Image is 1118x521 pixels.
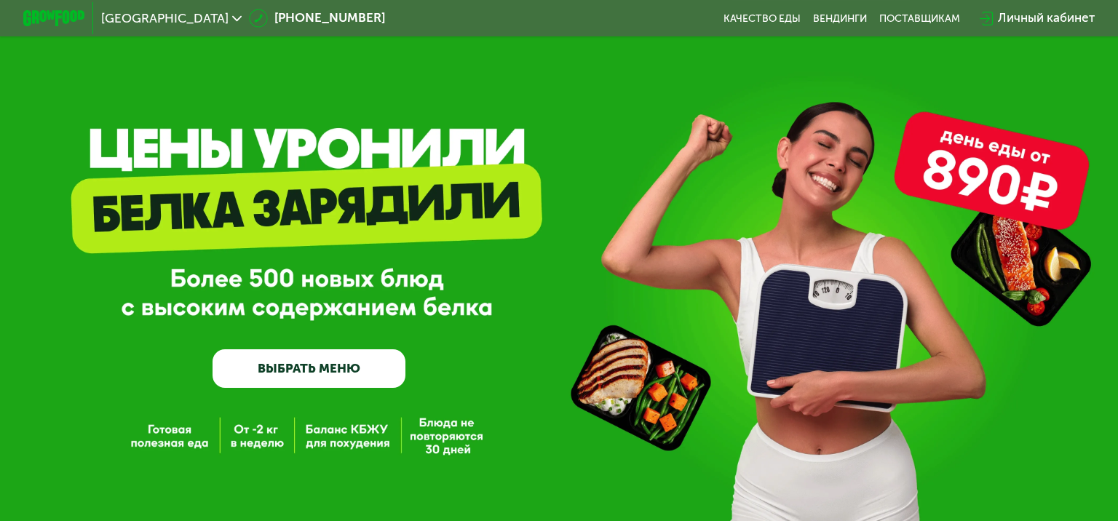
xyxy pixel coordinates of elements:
[101,12,229,25] span: [GEOGRAPHIC_DATA]
[998,9,1095,28] div: Личный кабинет
[213,349,406,388] a: ВЫБРАТЬ МЕНЮ
[249,9,384,28] a: [PHONE_NUMBER]
[879,12,960,25] div: поставщикам
[723,12,801,25] a: Качество еды
[813,12,867,25] a: Вендинги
